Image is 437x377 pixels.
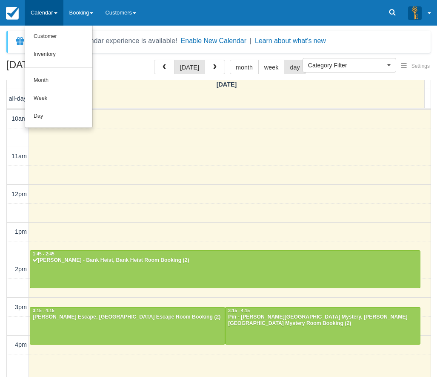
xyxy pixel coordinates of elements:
button: Enable New Calendar [181,37,246,45]
div: [PERSON_NAME] - Bank Heist, Bank Heist Room Booking (2) [32,257,418,264]
h2: [DATE] [6,60,114,75]
span: Category Filter [308,61,385,70]
span: 3pm [15,304,27,310]
span: 2pm [15,266,27,273]
a: Customer [25,28,92,46]
span: all-day [9,95,27,102]
span: | [250,37,251,44]
button: Settings [396,60,435,72]
span: 3:15 - 4:15 [228,308,250,313]
a: Learn about what's new [255,37,326,44]
span: Settings [411,63,430,69]
a: 3:15 - 4:15Pin - [PERSON_NAME][GEOGRAPHIC_DATA] Mystery, [PERSON_NAME][GEOGRAPHIC_DATA] Mystery R... [225,307,420,345]
ul: Calendar [25,26,93,128]
span: 4pm [15,341,27,348]
span: 12pm [11,191,27,197]
button: month [230,60,259,74]
div: Pin - [PERSON_NAME][GEOGRAPHIC_DATA] Mystery, [PERSON_NAME][GEOGRAPHIC_DATA] Mystery Room Booking... [228,314,418,328]
a: Inventory [25,46,92,64]
button: week [258,60,285,74]
a: Day [25,107,92,125]
a: Week [25,90,92,107]
a: Month [25,72,92,90]
button: [DATE] [174,60,205,74]
div: A new Booking Calendar experience is available! [29,36,177,46]
span: 10am [11,115,27,122]
img: checkfront-main-nav-mini-logo.png [6,7,19,20]
button: Category Filter [303,58,396,72]
a: 3:15 - 4:15[PERSON_NAME] Escape, [GEOGRAPHIC_DATA] Escape Room Booking (2) [30,307,225,345]
img: A3 [408,6,422,20]
span: 1pm [15,228,27,235]
div: [PERSON_NAME] Escape, [GEOGRAPHIC_DATA] Escape Room Booking (2) [32,314,223,321]
button: day [284,60,306,74]
span: 3:15 - 4:15 [33,308,54,313]
span: 11am [11,153,27,159]
a: 1:45 - 2:45[PERSON_NAME] - Bank Heist, Bank Heist Room Booking (2) [30,250,420,288]
span: 1:45 - 2:45 [33,252,54,256]
span: [DATE] [217,81,237,88]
